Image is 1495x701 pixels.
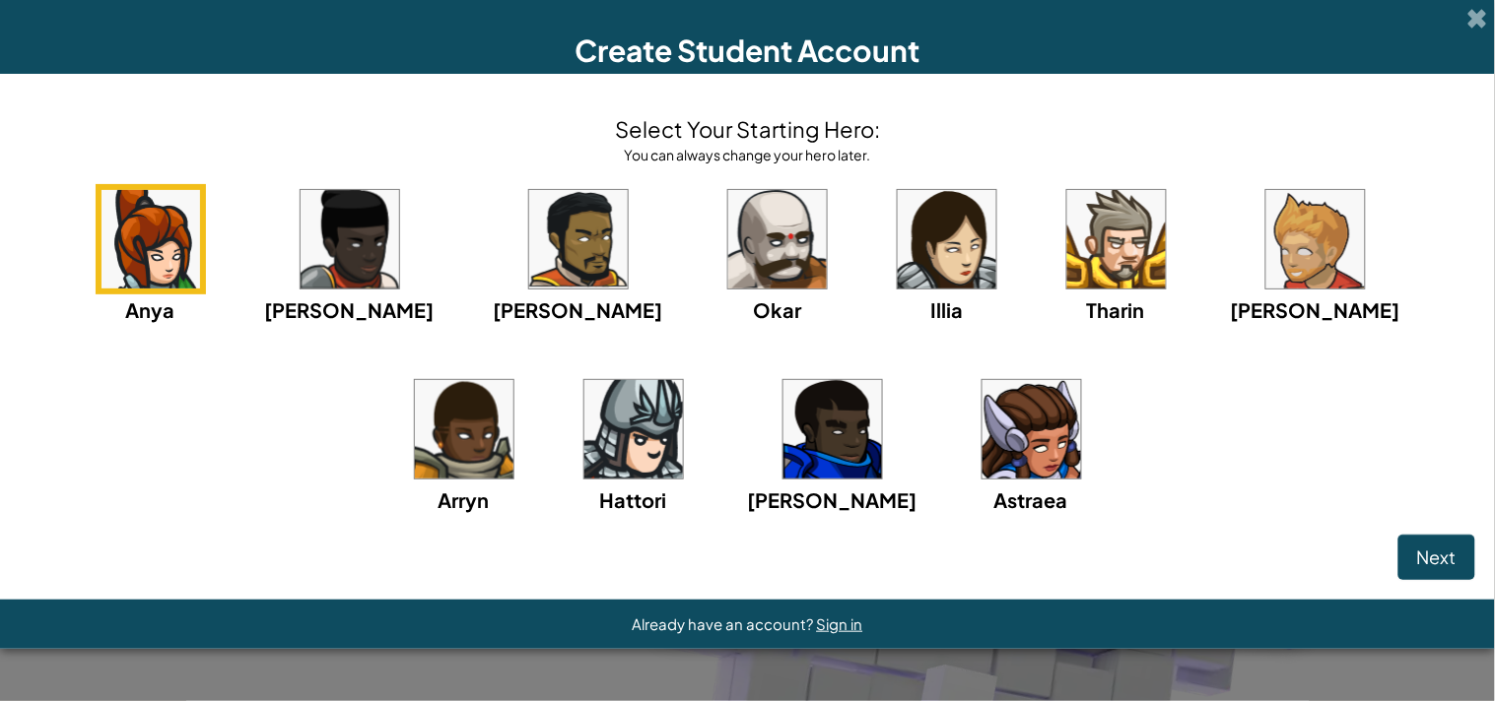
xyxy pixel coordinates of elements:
span: Create Student Account [576,32,920,69]
span: Hattori [600,487,667,512]
img: portrait.png [415,380,513,478]
span: Tharin [1087,297,1145,322]
span: Astraea [994,487,1068,512]
span: Next [1417,545,1457,568]
span: [PERSON_NAME] [748,487,917,512]
span: Arryn [439,487,490,512]
img: portrait.png [1067,190,1166,288]
span: Illia [930,297,963,322]
h4: Select Your Starting Hero: [615,113,880,145]
img: portrait.png [301,190,399,288]
span: Anya [126,297,175,322]
img: portrait.png [898,190,996,288]
img: portrait.png [1266,190,1365,288]
img: portrait.png [102,190,200,288]
img: portrait.png [728,190,827,288]
span: [PERSON_NAME] [1231,297,1400,322]
a: Sign in [817,614,863,633]
button: Next [1398,535,1475,580]
img: portrait.png [783,380,882,478]
img: portrait.png [584,380,683,478]
span: Okar [753,297,801,322]
img: portrait.png [983,380,1081,478]
span: [PERSON_NAME] [494,297,663,322]
span: [PERSON_NAME] [265,297,435,322]
img: portrait.png [529,190,628,288]
span: Already have an account? [633,614,817,633]
div: You can always change your hero later. [615,145,880,164]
